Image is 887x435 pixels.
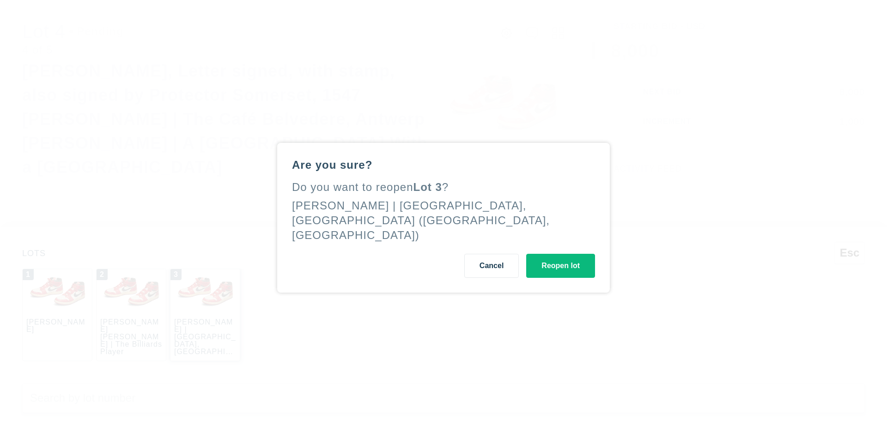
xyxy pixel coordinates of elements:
[292,199,550,241] div: [PERSON_NAME] | [GEOGRAPHIC_DATA], [GEOGRAPHIC_DATA] ([GEOGRAPHIC_DATA], [GEOGRAPHIC_DATA])
[526,254,595,278] button: Reopen lot
[292,158,595,172] div: Are you sure?
[413,181,442,193] span: Lot 3
[464,254,519,278] button: Cancel
[292,180,595,195] div: Do you want to reopen ?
